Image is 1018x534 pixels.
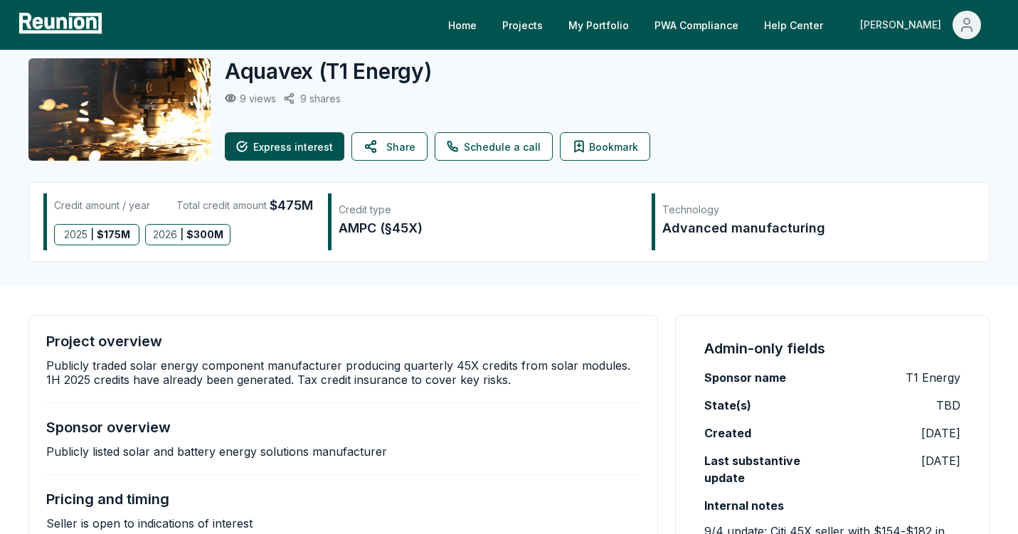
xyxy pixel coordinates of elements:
label: Last substantive update [704,452,832,486]
p: TBD [936,397,960,414]
span: 2025 [64,225,88,245]
img: Aquavex [28,58,211,161]
p: [DATE] [921,424,960,442]
p: Publicly listed solar and battery energy solutions manufacturer [46,444,387,459]
p: 9 shares [300,92,341,105]
p: Seller is open to indications of interest [46,516,253,530]
button: Share [351,132,428,161]
h4: Pricing and timing [46,491,169,508]
div: Advanced manufacturing [662,218,960,238]
p: [DATE] [921,452,960,469]
a: PWA Compliance [643,11,750,39]
label: State(s) [704,397,751,414]
div: Total credit amount [176,196,313,215]
p: T1 Energy [906,369,960,386]
p: Publicly traded solar energy component manufacturer producing quarterly 45X credits from solar mo... [46,358,640,387]
h4: Admin-only fields [704,338,825,358]
div: [PERSON_NAME] [860,11,947,39]
span: | [90,225,94,245]
button: Express interest [225,132,344,161]
p: 9 views [240,92,276,105]
h4: Sponsor overview [46,419,171,436]
div: Technology [662,203,960,217]
a: Projects [491,11,554,39]
div: Credit type [339,203,636,217]
a: My Portfolio [557,11,640,39]
a: Home [437,11,488,39]
div: Credit amount / year [54,196,150,215]
label: Sponsor name [704,369,786,386]
a: Help Center [753,11,834,39]
div: AMPC (§45X) [339,218,636,238]
h4: Project overview [46,333,162,350]
h2: Aquavex [225,58,432,84]
label: Created [704,424,751,442]
label: Internal notes [704,497,784,514]
button: Bookmark [560,132,650,161]
span: $ 175M [97,225,130,245]
span: | [180,225,184,245]
span: 2026 [153,225,177,245]
nav: Main [437,11,1004,39]
a: Schedule a call [435,132,553,161]
span: $ 300M [186,225,223,245]
button: [PERSON_NAME] [849,11,992,39]
span: $475M [270,196,313,215]
span: ( T1 Energy ) [319,58,433,84]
